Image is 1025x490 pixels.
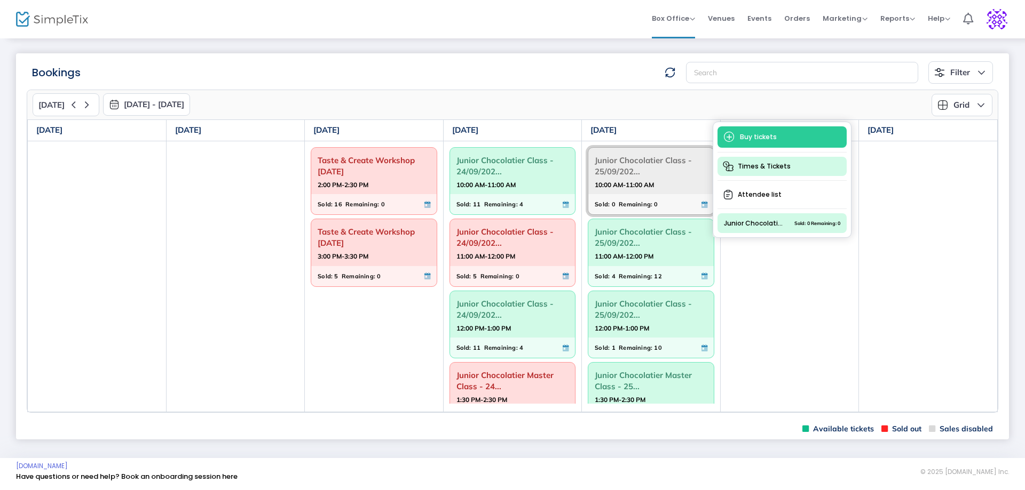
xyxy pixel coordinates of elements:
span: 12 [654,270,661,282]
th: [DATE] [305,120,444,141]
span: Junior Chocolatier Class - 25/09/202... [595,223,707,251]
button: [DATE] - [DATE] [103,93,190,116]
a: Have questions or need help? Book an onboarding session here [16,471,238,481]
span: Sold out [881,424,921,434]
span: Sold: [456,198,471,210]
span: 5 [473,270,477,282]
span: 5 [334,270,338,282]
img: times-tickets [723,161,734,172]
span: 10 [654,342,661,354]
span: 0 [381,198,385,210]
strong: 12:00 PM-1:00 PM [595,322,649,335]
span: 11 [473,342,480,354]
span: 16 [334,198,342,210]
span: [DATE] [38,100,65,110]
span: Remaining: [619,270,652,282]
span: Sold: [595,198,610,210]
strong: 12:00 PM-1:00 PM [456,322,511,335]
span: Times & Tickets [717,157,847,176]
span: 0 [612,198,616,210]
strong: 1:30 PM-2:30 PM [595,393,645,406]
span: Remaining: [342,270,375,282]
img: filter [934,67,945,78]
th: [DATE] [443,120,582,141]
span: Buy tickets [717,126,847,148]
span: Junior Chocolatier Class - 24/09/202... [456,152,569,180]
button: Grid [932,94,992,116]
span: 4 [612,270,616,282]
span: Remaining: [484,198,518,210]
input: Search [686,62,918,84]
span: Junior Chocolatier Master Class - 25... [595,367,707,395]
span: Orders [784,5,810,32]
span: 0 [516,270,519,282]
span: Sold: 0 Remaining: 0 [794,219,840,228]
span: Junior Chocolatier Class [724,219,786,228]
m-panel-title: Bookings [32,65,81,81]
span: Remaining: [480,270,514,282]
span: Sold: [456,342,471,354]
span: Junior Chocolatier Class - 24/09/202... [456,295,569,323]
span: Remaining: [619,198,652,210]
span: Sales disabled [929,424,993,434]
span: Venues [708,5,735,32]
strong: 11:00 AM-12:00 PM [595,250,653,263]
span: Reports [880,13,915,23]
span: 1 [612,342,616,354]
span: Sold: [595,270,610,282]
span: Taste & Create Workshop [DATE] [318,152,430,180]
span: Taste & Create Workshop [DATE] [318,223,430,251]
span: Remaining: [345,198,379,210]
strong: 2:00 PM-2:30 PM [318,178,368,191]
span: Sold: [456,270,471,282]
strong: 10:00 AM-11:00 AM [595,178,654,191]
span: Marketing [823,13,868,23]
span: 4 [519,342,523,354]
strong: 3:00 PM-3:30 PM [318,250,368,263]
strong: 1:30 PM-2:30 PM [456,393,507,406]
img: monthly [109,99,120,110]
button: [DATE] [33,93,99,116]
span: 0 [654,198,658,210]
span: 4 [519,198,523,210]
th: [DATE] [582,120,721,141]
span: Junior Chocolatier Class - 24/09/202... [456,223,569,251]
span: Sold: [318,198,333,210]
a: [DOMAIN_NAME] [16,462,68,470]
span: Sold: [595,342,610,354]
span: Remaining: [484,342,518,354]
img: clipboard [723,189,734,200]
span: 0 [377,270,381,282]
th: [DATE] [166,120,305,141]
span: 11 [473,198,480,210]
img: refresh-data [665,67,675,78]
span: Remaining: [619,342,652,354]
span: Available tickets [802,424,874,434]
span: © 2025 [DOMAIN_NAME] Inc. [920,468,1009,476]
strong: 11:00 AM-12:00 PM [456,250,515,263]
th: [DATE] [28,120,167,141]
span: Events [747,5,771,32]
span: Box Office [652,13,695,23]
strong: 10:00 AM-11:00 AM [456,178,516,191]
th: [DATE] [859,120,998,141]
span: Sold: [318,270,333,282]
span: Help [928,13,950,23]
th: [DATE] [720,120,859,141]
img: grid [937,100,948,110]
span: Junior Chocolatier Class - 25/09/202... [595,295,707,323]
span: Junior Chocolatier Class - 25/09/202... [595,152,707,180]
span: Attendee list [717,185,847,204]
span: Junior Chocolatier Master Class - 24... [456,367,569,395]
button: Filter [928,61,993,84]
